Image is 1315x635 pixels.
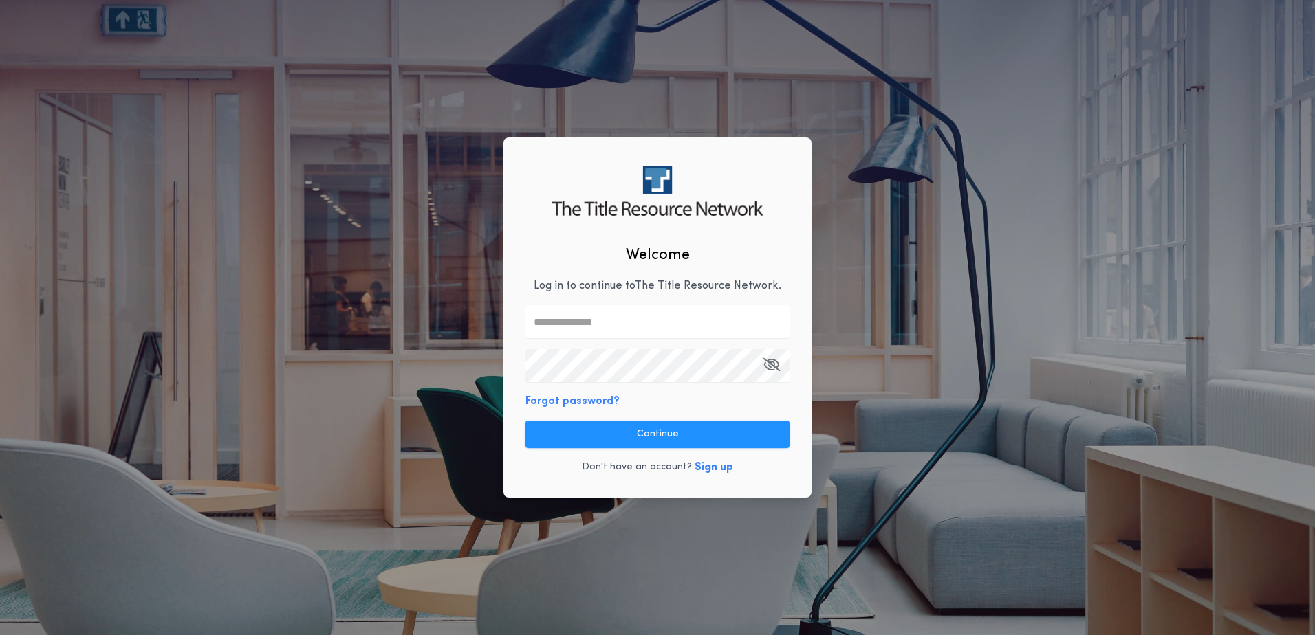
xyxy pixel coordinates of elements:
[582,460,692,474] p: Don't have an account?
[525,393,620,410] button: Forgot password?
[763,349,780,382] button: Open Keeper Popup
[552,166,763,216] img: logo
[534,278,781,294] p: Log in to continue to The Title Resource Network .
[695,459,733,476] button: Sign up
[765,313,781,330] keeper-lock: Open Keeper Popup
[525,349,790,382] input: Open Keeper Popup
[626,244,690,267] h2: Welcome
[525,421,790,448] button: Continue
